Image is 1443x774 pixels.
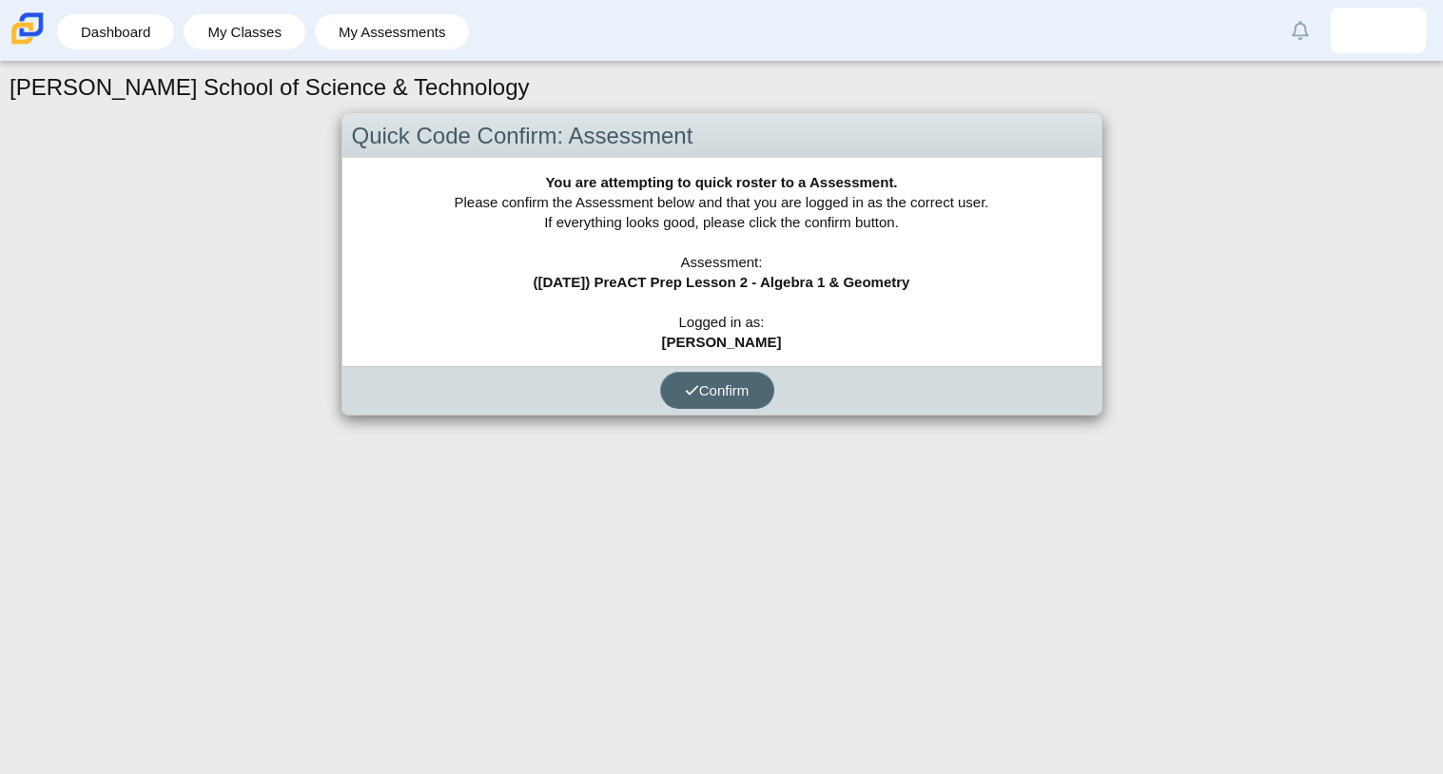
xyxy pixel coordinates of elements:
[324,14,460,49] a: My Assessments
[660,372,774,409] button: Confirm
[545,174,897,190] b: You are attempting to quick roster to a Assessment.
[1331,8,1426,53] a: melanie.salazar.NYH37k
[662,334,782,350] b: [PERSON_NAME]
[534,274,910,290] b: ([DATE]) PreACT Prep Lesson 2 - Algebra 1 & Geometry
[8,35,48,51] a: Carmen School of Science & Technology
[685,382,750,398] span: Confirm
[8,9,48,48] img: Carmen School of Science & Technology
[1363,15,1394,46] img: melanie.salazar.NYH37k
[67,14,165,49] a: Dashboard
[1279,10,1321,51] a: Alerts
[10,71,530,104] h1: [PERSON_NAME] School of Science & Technology
[193,14,296,49] a: My Classes
[342,158,1102,366] div: Please confirm the Assessment below and that you are logged in as the correct user. If everything...
[342,114,1102,159] div: Quick Code Confirm: Assessment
